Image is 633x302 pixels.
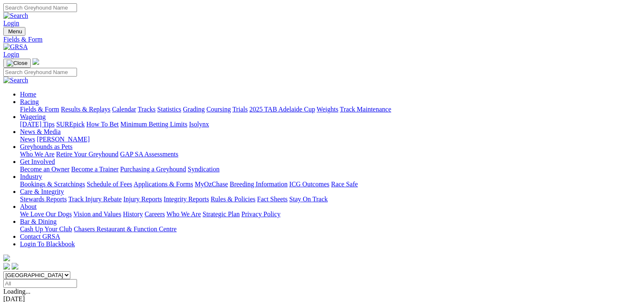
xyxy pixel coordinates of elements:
a: Weights [317,106,338,113]
a: Vision and Values [73,210,121,218]
a: Fact Sheets [257,196,288,203]
a: Who We Are [20,151,55,158]
div: Wagering [20,121,630,128]
div: Greyhounds as Pets [20,151,630,158]
span: Loading... [3,288,30,295]
a: Stay On Track [289,196,328,203]
a: Results & Replays [61,106,110,113]
img: Close [7,60,27,67]
a: Isolynx [189,121,209,128]
div: Care & Integrity [20,196,630,203]
a: Race Safe [331,181,357,188]
a: We Love Our Dogs [20,210,72,218]
a: Purchasing a Greyhound [120,166,186,173]
a: Who We Are [166,210,201,218]
a: Syndication [188,166,219,173]
a: Calendar [112,106,136,113]
a: Strategic Plan [203,210,240,218]
img: facebook.svg [3,263,10,270]
a: Privacy Policy [241,210,281,218]
a: Rules & Policies [211,196,256,203]
a: Care & Integrity [20,188,64,195]
a: Contact GRSA [20,233,60,240]
a: Stewards Reports [20,196,67,203]
a: News & Media [20,128,61,135]
a: Statistics [157,106,181,113]
a: Chasers Restaurant & Function Centre [74,225,176,233]
a: Login [3,51,19,58]
button: Toggle navigation [3,27,25,36]
a: SUREpick [56,121,84,128]
a: Grading [183,106,205,113]
a: ICG Outcomes [289,181,329,188]
a: News [20,136,35,143]
a: Become a Trainer [71,166,119,173]
a: Retire Your Greyhound [56,151,119,158]
a: Bookings & Scratchings [20,181,85,188]
div: Industry [20,181,630,188]
a: Greyhounds as Pets [20,143,72,150]
a: Minimum Betting Limits [120,121,187,128]
a: Breeding Information [230,181,288,188]
a: MyOzChase [195,181,228,188]
a: Bar & Dining [20,218,57,225]
a: Wagering [20,113,46,120]
a: GAP SA Assessments [120,151,179,158]
div: Get Involved [20,166,630,173]
a: Applications & Forms [134,181,193,188]
div: News & Media [20,136,630,143]
a: Home [20,91,36,98]
a: Become an Owner [20,166,70,173]
a: Industry [20,173,42,180]
a: Cash Up Your Club [20,225,72,233]
a: [PERSON_NAME] [37,136,89,143]
img: twitter.svg [12,263,18,270]
img: Search [3,77,28,84]
div: Bar & Dining [20,225,630,233]
a: Injury Reports [123,196,162,203]
img: logo-grsa-white.png [32,58,39,65]
div: About [20,210,630,218]
a: 2025 TAB Adelaide Cup [249,106,315,113]
a: Coursing [206,106,231,113]
a: Fields & Form [3,36,630,43]
a: Login [3,20,19,27]
a: Trials [232,106,248,113]
img: logo-grsa-white.png [3,255,10,261]
a: Track Injury Rebate [68,196,122,203]
img: GRSA [3,43,28,51]
input: Select date [3,279,77,288]
img: Search [3,12,28,20]
span: Menu [8,28,22,35]
a: How To Bet [87,121,119,128]
a: Track Maintenance [340,106,391,113]
a: Tracks [138,106,156,113]
a: Fields & Form [20,106,59,113]
a: About [20,203,37,210]
input: Search [3,68,77,77]
button: Toggle navigation [3,59,31,68]
a: Get Involved [20,158,55,165]
a: Integrity Reports [164,196,209,203]
a: Schedule of Fees [87,181,132,188]
div: Racing [20,106,630,113]
a: Login To Blackbook [20,240,75,248]
a: [DATE] Tips [20,121,55,128]
input: Search [3,3,77,12]
a: History [123,210,143,218]
a: Racing [20,98,39,105]
a: Careers [144,210,165,218]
